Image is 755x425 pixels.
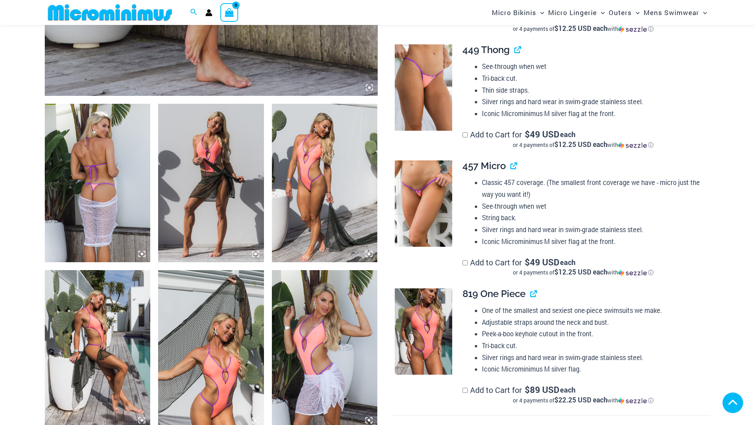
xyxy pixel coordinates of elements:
img: MM SHOP LOGO FLAT [45,4,175,21]
div: or 4 payments of with [463,25,704,33]
a: Search icon link [190,8,197,18]
span: Micro Bikinis [492,2,536,23]
img: Wild Card Neon Bliss 819 One Piece St Martin 5996 Sarong 06 [158,104,264,262]
img: Sezzle [618,26,647,33]
img: Wild Card Neon Bliss 312 Top 457 Micro 04 [395,160,452,247]
label: Add to Cart for [463,257,704,277]
span: each [560,386,575,394]
li: Silver rings and hard wear in swim-grade stainless steel. [482,224,704,236]
li: Silver rings and hard wear in swim-grade stainless steel. [482,352,704,364]
span: 49 USD [525,130,559,138]
li: Silver rings and hard wear in swim-grade stainless steel. [482,96,704,108]
span: Outers [609,2,632,23]
span: $12.25 USD each [554,140,607,149]
span: Micro Lingerie [548,2,597,23]
li: Tri-back cut. [482,72,704,84]
input: Add to Cart for$49 USD eachor 4 payments of$12.25 USD eachwithSezzle Click to learn more about Se... [463,260,468,265]
span: Menu Toggle [597,2,605,23]
label: Add to Cart for [463,385,704,404]
a: OutersMenu ToggleMenu Toggle [607,2,642,23]
span: Mens Swimwear [644,2,699,23]
span: 49 USD [525,258,559,266]
li: See-through when wet [482,200,704,212]
img: Wild Card Neon Bliss 819 One Piece St Martin 5996 Sarong 08 [272,104,378,262]
li: Iconic Microminimus M silver flag at the front. [482,108,704,120]
span: $22.25 USD each [554,395,607,404]
span: $12.25 USD each [554,24,607,33]
div: or 4 payments of$12.25 USD eachwithSezzle Click to learn more about Sezzle [463,269,704,276]
img: Sezzle [618,269,647,276]
li: Tri-back cut. [482,340,704,352]
img: Sezzle [618,142,647,149]
div: or 4 payments of with [463,396,704,404]
a: View Shopping Cart, empty [220,3,239,21]
li: Iconic Microminimus M silver flag at the front. [482,236,704,248]
span: 819 One Piece [463,288,526,299]
a: Micro BikinisMenu ToggleMenu Toggle [490,2,546,23]
div: or 4 payments of$12.25 USD eachwithSezzle Click to learn more about Sezzle [463,141,704,149]
div: or 4 payments of with [463,141,704,149]
span: Menu Toggle [536,2,544,23]
a: Mens SwimwearMenu ToggleMenu Toggle [642,2,709,23]
span: 449 Thong [463,44,510,55]
div: or 4 payments of$12.25 USD eachwithSezzle Click to learn more about Sezzle [463,25,704,33]
a: Account icon link [205,9,212,16]
input: Add to Cart for$49 USD eachor 4 payments of$12.25 USD eachwithSezzle Click to learn more about Se... [463,132,468,137]
li: Iconic Microminimus M silver flag. [482,363,704,375]
span: each [560,258,575,266]
span: $12.25 USD each [554,267,607,276]
li: Peek-a-boo keyhole cutout in the front. [482,328,704,340]
span: $ [525,256,530,268]
span: each [560,130,575,138]
label: Add to Cart for [463,129,704,149]
input: Add to Cart for$89 USD eachor 4 payments of$22.25 USD eachwithSezzle Click to learn more about Se... [463,388,468,393]
img: Wild Card Neon Bliss 819 One Piece 04 [395,288,452,375]
img: Wild Card Neon Bliss 449 Thong 01 [395,44,452,131]
span: 457 Micro [463,160,506,172]
li: Thin side straps. [482,84,704,96]
span: 89 USD [525,386,559,394]
li: Classic 457 coverage. (The smallest front coverage we have - micro just the way you want it!) [482,177,704,200]
nav: Site Navigation [489,1,711,24]
img: Wild Card Neon Bliss 819 One Piece St Martin 5996 Sarong 04 [45,104,151,262]
span: Menu Toggle [632,2,640,23]
li: One of the smallest and sexiest one-piece swimsuits we make. [482,305,704,316]
span: Menu Toggle [699,2,707,23]
div: or 4 payments of with [463,269,704,276]
img: Sezzle [618,397,647,404]
div: or 4 payments of$22.25 USD eachwithSezzle Click to learn more about Sezzle [463,396,704,404]
li: See-through when wet [482,61,704,72]
span: $ [525,128,530,140]
span: $ [525,384,530,395]
li: Adjustable straps around the neck and bust. [482,316,704,328]
li: String back. [482,212,704,224]
a: Micro LingerieMenu ToggleMenu Toggle [546,2,607,23]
